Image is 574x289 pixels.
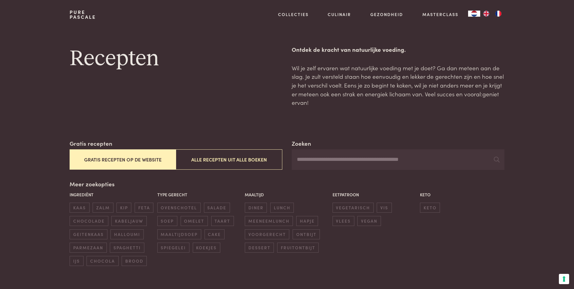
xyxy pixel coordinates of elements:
span: brood [122,256,147,266]
label: Gratis recepten [70,139,112,148]
p: Ingrediënt [70,191,154,198]
a: Masterclass [422,11,458,18]
a: EN [480,11,492,17]
span: ovenschotel [157,203,201,213]
a: PurePascale [70,10,96,19]
p: Eetpatroon [333,191,417,198]
span: vegetarisch [333,203,374,213]
span: parmezaan [70,243,107,253]
span: vlees [333,216,354,226]
a: FR [492,11,504,17]
a: Collecties [278,11,309,18]
span: geitenkaas [70,229,107,239]
ul: Language list [480,11,504,17]
span: omelet [181,216,208,226]
label: Zoeken [292,139,311,148]
span: keto [420,203,440,213]
span: chocolade [70,216,108,226]
span: fruitontbijt [277,243,319,253]
strong: Ontdek de kracht van natuurlijke voeding. [292,45,406,53]
span: kaas [70,203,89,213]
span: dessert [245,243,274,253]
a: NL [468,11,480,17]
span: lunch [270,203,294,213]
span: feta [135,203,153,213]
span: spiegelei [157,243,189,253]
span: diner [245,203,267,213]
span: hapje [296,216,318,226]
span: vis [377,203,392,213]
span: halloumi [110,229,143,239]
span: zalm [93,203,113,213]
a: Gezondheid [370,11,403,18]
a: Culinair [328,11,351,18]
span: ontbijt [293,229,320,239]
span: ijs [70,256,83,266]
p: Wil je zelf ervaren wat natuurlijke voeding met je doet? Ga dan meteen aan de slag. Je zult verst... [292,64,504,107]
span: voorgerecht [245,229,289,239]
span: taart [211,216,234,226]
span: maaltijdsoep [157,229,201,239]
span: soep [157,216,177,226]
aside: Language selected: Nederlands [468,11,504,17]
span: kip [116,203,131,213]
button: Uw voorkeuren voor toestemming voor trackingtechnologieën [559,274,569,284]
span: spaghetti [110,243,144,253]
span: salade [204,203,230,213]
p: Maaltijd [245,191,329,198]
span: meeneemlunch [245,216,293,226]
button: Gratis recepten op de website [70,149,176,170]
span: chocola [87,256,118,266]
span: koekjes [193,243,220,253]
span: kabeljauw [111,216,146,226]
button: Alle recepten uit alle boeken [176,149,282,170]
p: Keto [420,191,504,198]
div: Language [468,11,480,17]
span: cake [205,229,225,239]
span: vegan [357,216,381,226]
p: Type gerecht [157,191,242,198]
h1: Recepten [70,45,282,72]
